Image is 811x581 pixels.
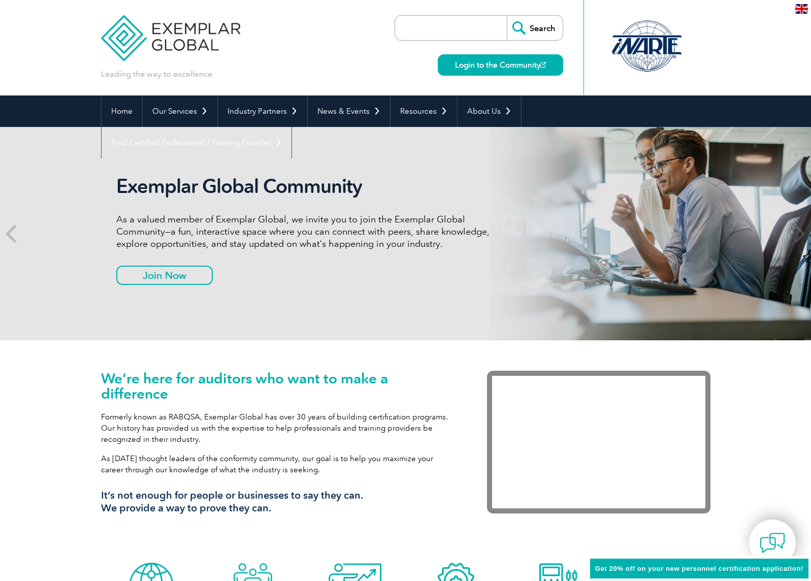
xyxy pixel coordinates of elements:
iframe: Exemplar Global: Working together to make a difference [487,371,710,513]
p: Leading the way to excellence [101,69,212,80]
span: Get 20% off on your new personnel certification application! [595,565,803,572]
a: Resources [391,95,457,127]
h1: We’re here for auditors who want to make a difference [101,371,457,401]
img: en [795,4,808,14]
a: Login to the Community [438,54,563,76]
p: As [DATE] thought leaders of the conformity community, our goal is to help you maximize your care... [101,453,457,475]
p: Formerly known as RABQSA, Exemplar Global has over 30 years of building certification programs. O... [101,411,457,445]
a: About Us [458,95,521,127]
a: Find Certified Professional / Training Provider [102,127,291,158]
img: open_square.png [540,62,546,68]
input: Search [507,16,563,40]
a: Join Now [116,266,213,285]
a: Home [102,95,142,127]
a: Industry Partners [218,95,307,127]
a: News & Events [308,95,390,127]
h2: Exemplar Global Community [116,175,497,198]
h3: It’s not enough for people or businesses to say they can. We provide a way to prove they can. [101,489,457,514]
p: As a valued member of Exemplar Global, we invite you to join the Exemplar Global Community—a fun,... [116,213,497,250]
img: contact-chat.png [760,530,785,556]
a: Our Services [143,95,217,127]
